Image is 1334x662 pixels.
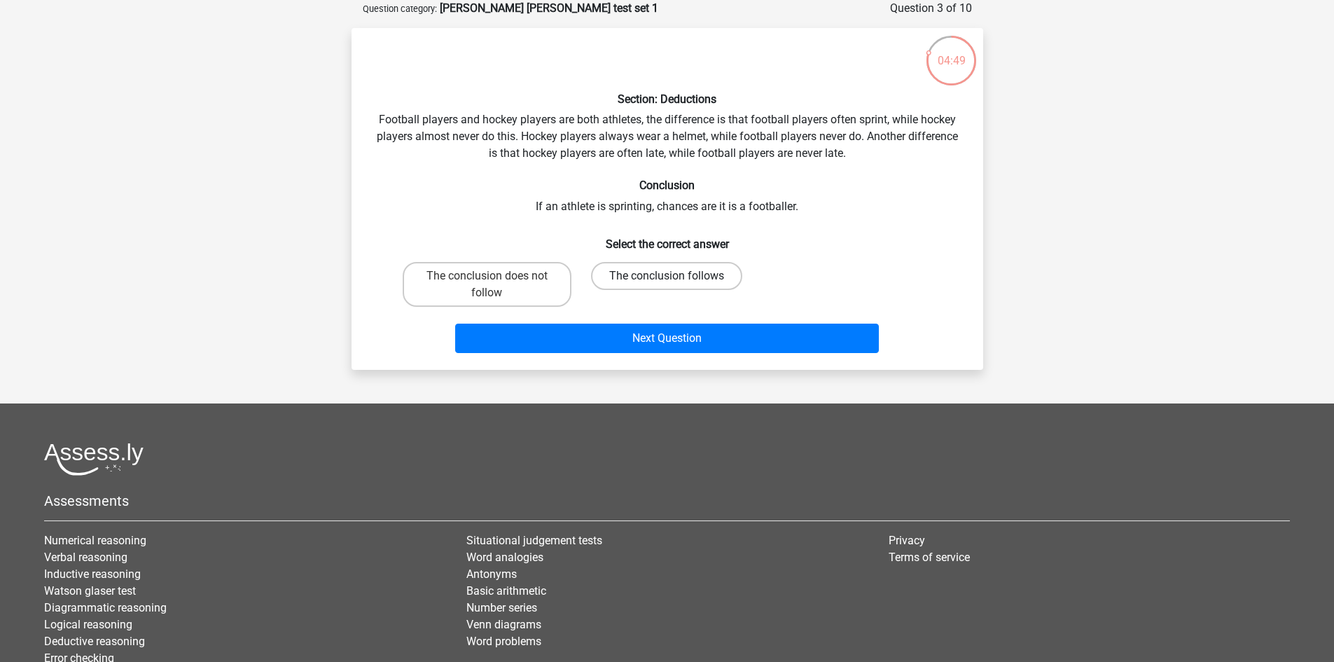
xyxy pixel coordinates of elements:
[889,551,970,564] a: Terms of service
[925,34,978,69] div: 04:49
[374,92,961,106] h6: Section: Deductions
[44,492,1290,509] h5: Assessments
[466,584,546,598] a: Basic arithmetic
[44,584,136,598] a: Watson glaser test
[440,1,658,15] strong: [PERSON_NAME] [PERSON_NAME] test set 1
[466,567,517,581] a: Antonyms
[357,39,978,359] div: Football players and hockey players are both athletes, the difference is that football players of...
[44,551,127,564] a: Verbal reasoning
[44,443,144,476] img: Assessly logo
[466,635,541,648] a: Word problems
[466,601,537,614] a: Number series
[44,567,141,581] a: Inductive reasoning
[44,534,146,547] a: Numerical reasoning
[403,262,571,307] label: The conclusion does not follow
[466,551,543,564] a: Word analogies
[591,262,742,290] label: The conclusion follows
[374,226,961,251] h6: Select the correct answer
[374,179,961,192] h6: Conclusion
[44,601,167,614] a: Diagrammatic reasoning
[363,4,437,14] small: Question category:
[889,534,925,547] a: Privacy
[455,324,879,353] button: Next Question
[466,534,602,547] a: Situational judgement tests
[44,635,145,648] a: Deductive reasoning
[44,618,132,631] a: Logical reasoning
[466,618,541,631] a: Venn diagrams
